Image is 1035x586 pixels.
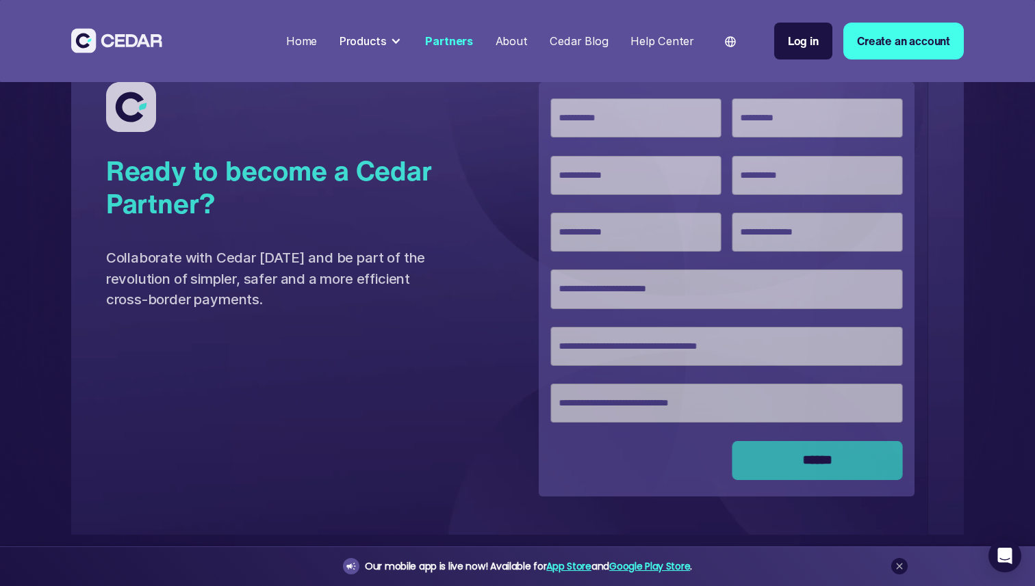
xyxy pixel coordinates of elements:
[106,155,448,219] div: Ready to become a Cedar Partner?
[546,559,591,573] a: App Store
[496,33,528,49] div: About
[489,26,533,56] a: About
[988,540,1021,572] div: Open Intercom Messenger
[281,26,323,56] a: Home
[544,26,614,56] a: Cedar Blog
[286,33,317,49] div: Home
[106,248,448,310] div: Collaborate with Cedar [DATE] and be part of the revolution of simpler, safer and a more efficien...
[550,33,608,49] div: Cedar Blog
[346,561,357,572] img: announcement
[630,33,694,49] div: Help Center
[725,36,736,47] img: world icon
[420,26,478,56] a: Partners
[843,23,964,59] a: Create an account
[774,23,832,59] a: Log in
[365,558,692,575] div: Our mobile app is live now! Available for and .
[609,559,690,573] a: Google Play Store
[334,27,409,55] div: Products
[625,26,700,56] a: Help Center
[539,82,915,496] form: Specify Currency
[788,33,819,49] div: Log in
[425,33,473,49] div: Partners
[340,33,387,49] div: Products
